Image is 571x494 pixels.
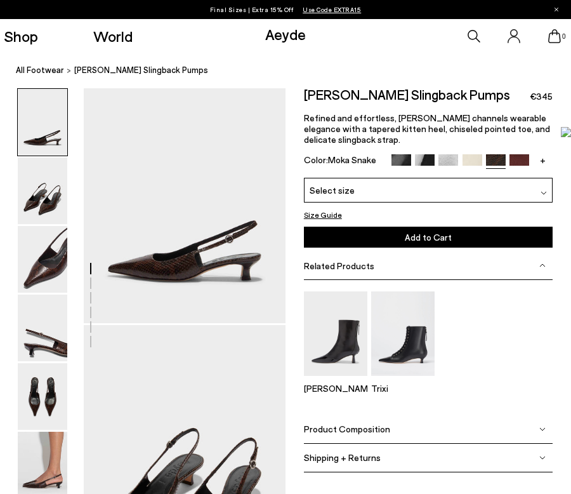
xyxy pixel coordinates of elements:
img: Sila Dual-Toned Boots [304,291,367,376]
a: All Footwear [16,63,64,77]
a: 0 [548,29,561,43]
span: 0 [561,33,567,40]
p: Final Sizes | Extra 15% Off [210,3,362,16]
img: svg%3E [539,426,546,432]
span: Related Products [304,260,374,271]
img: Catrina Slingback Pumps - Image 4 [18,295,67,361]
div: Color: [304,154,384,169]
img: Trixi Lace-Up Boots [371,291,435,376]
span: Product Composition [304,424,390,435]
a: + [533,154,553,166]
span: Moka Snake [328,154,376,165]
img: svg%3E [539,455,546,461]
span: €345 [530,90,553,103]
img: Catrina Slingback Pumps - Image 2 [18,157,67,224]
nav: breadcrumb [16,53,571,88]
img: svg%3E [539,262,546,269]
span: Add to Cart [405,232,452,243]
a: Sila Dual-Toned Boots [PERSON_NAME] [304,367,367,394]
span: Refined and effortless, [PERSON_NAME] channels wearable elegance with a tapered kitten heel, chis... [304,112,550,145]
img: Catrina Slingback Pumps - Image 5 [18,363,67,430]
button: Add to Cart [304,227,553,248]
a: World [93,29,133,44]
span: Navigate to /collections/ss25-final-sizes [303,6,361,13]
span: [PERSON_NAME] Slingback Pumps [74,63,208,77]
a: Shop [4,29,38,44]
p: [PERSON_NAME] [304,383,367,394]
a: Trixi Lace-Up Boots Trixi [371,367,435,394]
a: Aeyde [265,25,306,43]
img: Catrina Slingback Pumps - Image 1 [18,89,67,156]
img: svg%3E [541,190,547,196]
button: Size Guide [304,208,342,221]
h2: [PERSON_NAME] Slingback Pumps [304,88,510,101]
span: Shipping + Returns [304,453,381,464]
span: Select size [310,184,355,197]
p: Trixi [371,383,435,394]
img: Catrina Slingback Pumps - Image 3 [18,226,67,293]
